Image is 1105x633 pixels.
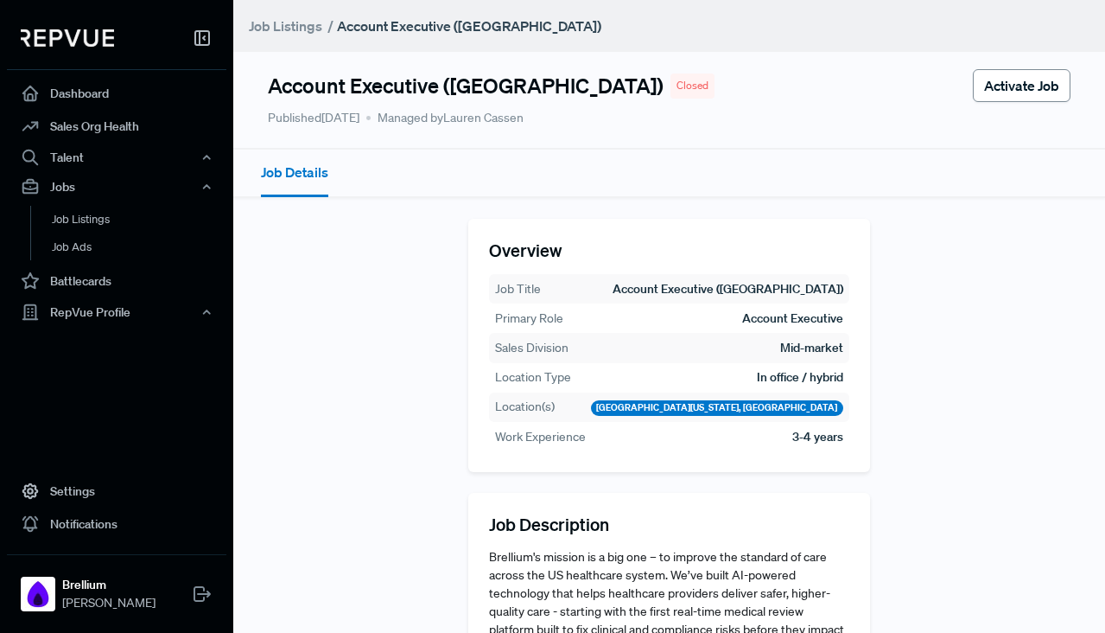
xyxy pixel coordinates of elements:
a: Job Listings [249,16,322,36]
th: Job Title [494,279,542,299]
img: RepVue [21,29,114,47]
a: Job Listings [30,206,250,233]
button: Job Details [261,150,328,197]
span: [PERSON_NAME] [62,594,156,612]
a: Notifications [7,508,226,540]
div: [GEOGRAPHIC_DATA][US_STATE], [GEOGRAPHIC_DATA] [591,400,844,416]
strong: Brellium [62,576,156,594]
strong: Account Executive ([GEOGRAPHIC_DATA]) [337,17,601,35]
a: Job Ads [30,233,250,261]
span: / [327,17,333,35]
h5: Job Description [489,514,849,534]
button: RepVue Profile [7,297,226,327]
a: Dashboard [7,77,226,110]
span: Activate Job [984,75,1059,96]
button: Talent [7,143,226,172]
th: Work Experience [494,427,587,447]
p: Published [DATE] [268,109,359,127]
a: BrelliumBrellium[PERSON_NAME] [7,554,226,619]
img: Brellium [24,580,52,608]
th: Primary Role [494,309,564,329]
button: Jobs [7,172,226,201]
td: Mid-market [779,338,844,358]
span: Closed [676,78,708,93]
a: Sales Org Health [7,110,226,143]
th: Location Type [494,368,572,387]
span: Managed by Lauren Cassen [366,109,524,127]
h5: Overview [489,240,849,260]
a: Settings [7,475,226,508]
button: Activate Job [973,69,1070,102]
h4: Account Executive ([GEOGRAPHIC_DATA]) [268,74,664,99]
td: 3-4 years [791,427,844,447]
td: Account Executive ([GEOGRAPHIC_DATA]) [612,279,844,299]
a: Battlecards [7,265,226,297]
th: Sales Division [494,338,569,358]
td: Account Executive [741,309,844,329]
th: Location(s) [494,397,556,417]
td: In office / hybrid [756,368,844,387]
